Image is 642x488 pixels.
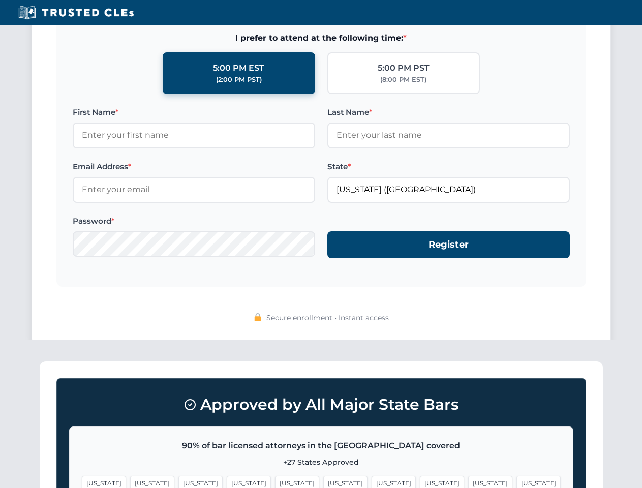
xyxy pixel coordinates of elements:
[266,312,389,323] span: Secure enrollment • Instant access
[73,106,315,118] label: First Name
[254,313,262,321] img: 🔒
[327,161,570,173] label: State
[327,106,570,118] label: Last Name
[327,177,570,202] input: Florida (FL)
[82,439,561,452] p: 90% of bar licensed attorneys in the [GEOGRAPHIC_DATA] covered
[82,456,561,468] p: +27 States Approved
[213,62,264,75] div: 5:00 PM EST
[327,123,570,148] input: Enter your last name
[216,75,262,85] div: (2:00 PM PST)
[380,75,426,85] div: (8:00 PM EST)
[73,123,315,148] input: Enter your first name
[15,5,137,20] img: Trusted CLEs
[73,32,570,45] span: I prefer to attend at the following time:
[69,391,573,418] h3: Approved by All Major State Bars
[73,177,315,202] input: Enter your email
[378,62,430,75] div: 5:00 PM PST
[73,215,315,227] label: Password
[327,231,570,258] button: Register
[73,161,315,173] label: Email Address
